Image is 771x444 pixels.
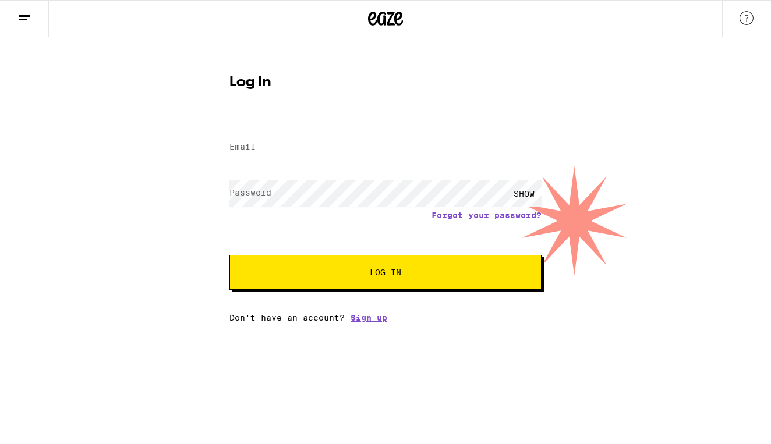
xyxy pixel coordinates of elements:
span: Log In [370,268,401,276]
label: Password [229,188,271,197]
input: Email [229,134,542,161]
button: Log In [229,255,542,290]
h1: Log In [229,76,542,90]
a: Forgot your password? [432,211,542,220]
span: Help [27,8,51,19]
div: Don't have an account? [229,313,542,322]
a: Sign up [351,313,387,322]
div: SHOW [507,180,542,207]
label: Email [229,142,256,151]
